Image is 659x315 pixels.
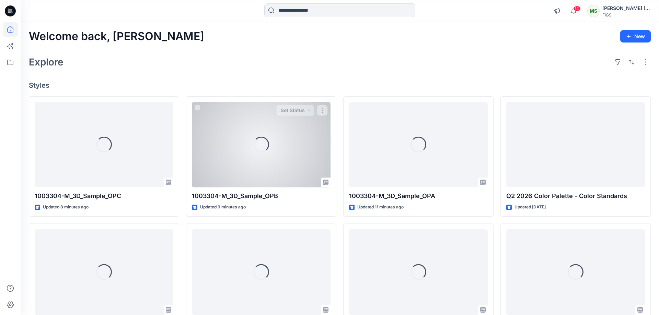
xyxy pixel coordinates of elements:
[602,4,650,12] div: [PERSON_NAME] [PERSON_NAME]
[29,30,204,43] h2: Welcome back, [PERSON_NAME]
[35,191,173,201] p: 1003304-M_3D_Sample_OPC
[602,12,650,17] div: FIGS
[506,191,645,201] p: Q2 2026 Color Palette - Color Standards
[43,204,89,211] p: Updated 8 minutes ago
[200,204,246,211] p: Updated 9 minutes ago
[587,5,600,17] div: MS
[573,6,581,11] span: 14
[192,191,331,201] p: 1003304-M_3D_Sample_OPB
[515,204,546,211] p: Updated [DATE]
[357,204,404,211] p: Updated 11 minutes ago
[620,30,651,43] button: New
[349,191,488,201] p: 1003304-M_3D_Sample_OPA
[29,57,63,68] h2: Explore
[29,81,651,89] h4: Styles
